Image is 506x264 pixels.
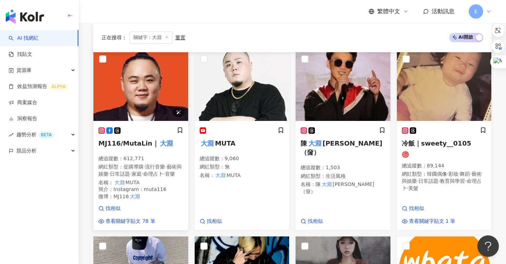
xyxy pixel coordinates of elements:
[215,140,235,147] span: MUTA
[108,171,110,177] span: ·
[102,35,127,40] span: 正在搜尋 ：
[207,218,222,225] span: 找相似
[440,178,465,184] span: 教育與學習
[143,164,145,170] span: ·
[9,115,37,122] a: 洞察報告
[402,171,482,184] span: 藝術與娛樂
[432,8,454,15] span: 活動訊息
[200,155,284,162] p: 總追蹤數 ： 9,060
[126,180,140,185] span: MUTA
[98,164,182,177] span: 藝術與娛樂
[447,171,448,177] span: ·
[98,140,159,147] span: MJ116/MutaLin｜
[16,127,54,143] span: 趨勢分析
[142,171,143,177] span: ·
[200,218,222,225] a: 找相似
[106,218,155,225] span: 查看關鍵字貼文 78 筆
[165,171,175,177] span: 音樂
[397,49,492,121] img: KOL Avatar
[402,218,456,225] a: 查看關鍵字貼文 1 筆
[106,205,121,212] span: 找相似
[377,8,400,15] span: 繁體中文
[163,171,165,177] span: ·
[402,171,487,192] p: 網紅類型 ：
[93,49,189,230] a: KOL AvatarMJ116/MutaLin｜大淵總追蹤數：612,771網紅類型：促購導購·流行音樂·藝術與娛樂·日常話題·家庭·命理占卜·音樂名稱：大淵MUTA簡介：Instagram :...
[477,235,499,257] iframe: Help Scout Beacon - Open
[98,155,183,162] p: 總追蹤數 ： 612,771
[200,163,284,171] p: 網紅類型 ： 無
[130,171,131,177] span: ·
[194,49,290,230] a: KOL Avatar大淵MUTA總追蹤數：9,060網紅類型：無名稱：大淵MUTA找相似
[98,186,166,199] span: Instagram : muta116 微博：MJ116
[200,172,284,179] div: 名稱 ：
[16,62,31,78] span: 資源庫
[470,171,471,177] span: ·
[307,138,322,148] mark: 大淵
[16,143,37,159] span: 競品分析
[9,35,39,42] a: searchAI 找網紅
[9,51,32,58] a: 找貼文
[465,178,466,184] span: ·
[195,49,290,121] img: KOL Avatar
[475,8,478,15] span: E
[402,162,487,170] p: 總追蹤數 ： 89,144
[418,178,438,184] span: 日常話題
[316,181,321,187] span: 陳
[460,171,470,177] span: 舞蹈
[159,138,174,148] mark: 大淵
[215,171,227,179] mark: 大淵
[132,171,142,177] span: 家庭
[308,218,323,225] span: 找相似
[200,138,215,148] mark: 大淵
[402,140,471,147] span: 冷飯｜sweety__0105
[321,180,333,188] mark: 大淵
[409,205,424,212] span: 找相似
[402,205,456,212] a: 找相似
[145,164,165,170] span: 流行音樂
[326,173,346,179] span: 生活風格
[438,178,440,184] span: ·
[9,99,37,106] a: 商案媒合
[98,186,183,200] div: 簡介 ：
[130,31,172,44] span: 關鍵字：大淵
[417,178,418,184] span: ·
[110,171,130,177] span: 日常話題
[9,132,14,137] span: rise
[98,218,155,225] a: 查看關鍵字貼文 78 筆
[296,49,390,121] img: KOL Avatar
[6,9,44,24] img: logo
[9,83,68,90] a: 效益預測報告ALPHA
[402,178,482,191] span: 命理占卜
[175,35,185,40] div: 重置
[301,218,323,225] a: 找相似
[301,164,385,171] p: 總追蹤數 ： 1,503
[113,179,126,186] mark: 大淵
[143,171,163,177] span: 命理占卜
[295,49,391,230] a: KOL Avatar陳大淵[PERSON_NAME]（奫）總追蹤數：1,503網紅類型：生活風格名稱：陳大淵[PERSON_NAME]（奫）找相似
[301,181,374,194] span: [PERSON_NAME]（奫）
[93,49,188,121] img: KOL Avatar
[98,205,155,212] a: 找相似
[301,140,307,147] span: 陳
[448,171,458,177] span: 彩妝
[427,171,447,177] span: 韓國偶像
[227,172,240,178] span: MUTA
[409,218,456,225] span: 查看關鍵字貼文 1 筆
[396,49,492,230] a: KOL Avatar冷飯｜sweety__0105總追蹤數：89,144網紅類型：韓國偶像·彩妝·舞蹈·藝術與娛樂·日常話題·教育與學習·命理占卜·美髮找相似查看關鍵字貼文 1 筆
[98,163,183,177] p: 網紅類型 ：
[129,192,141,200] mark: 大淵
[458,171,460,177] span: ·
[98,179,183,186] div: 名稱 ：
[408,185,418,191] span: 美髮
[301,181,385,195] div: 名稱 ：
[301,140,383,156] span: [PERSON_NAME]（奫）
[301,173,385,180] p: 網紅類型 ：
[38,131,54,138] div: BETA
[407,185,408,191] span: ·
[123,164,143,170] span: 促購導購
[165,164,166,170] span: ·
